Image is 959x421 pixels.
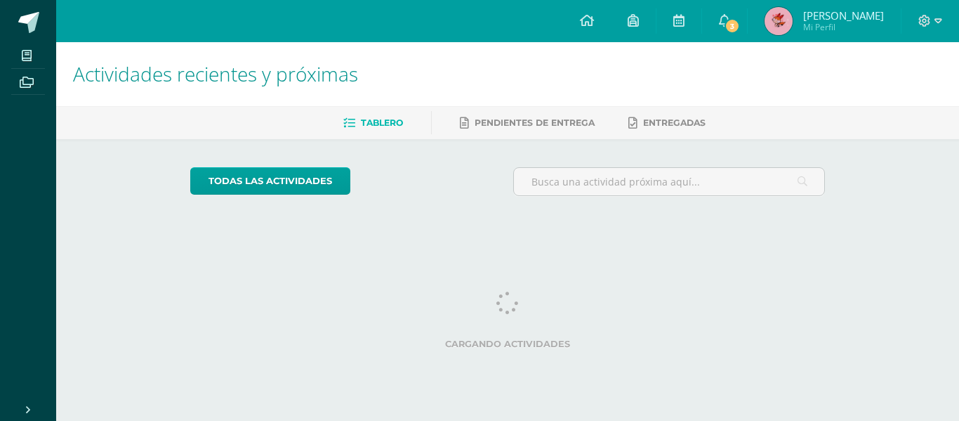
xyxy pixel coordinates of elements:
[514,168,825,195] input: Busca una actividad próxima aquí...
[73,60,358,87] span: Actividades recientes y próximas
[643,117,706,128] span: Entregadas
[725,18,740,34] span: 3
[803,21,884,33] span: Mi Perfil
[628,112,706,134] a: Entregadas
[361,117,403,128] span: Tablero
[460,112,595,134] a: Pendientes de entrega
[190,339,826,349] label: Cargando actividades
[190,167,350,195] a: todas las Actividades
[343,112,403,134] a: Tablero
[475,117,595,128] span: Pendientes de entrega
[803,8,884,22] span: [PERSON_NAME]
[765,7,793,35] img: c0eb676bdbe1978448993a07a0686fd3.png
